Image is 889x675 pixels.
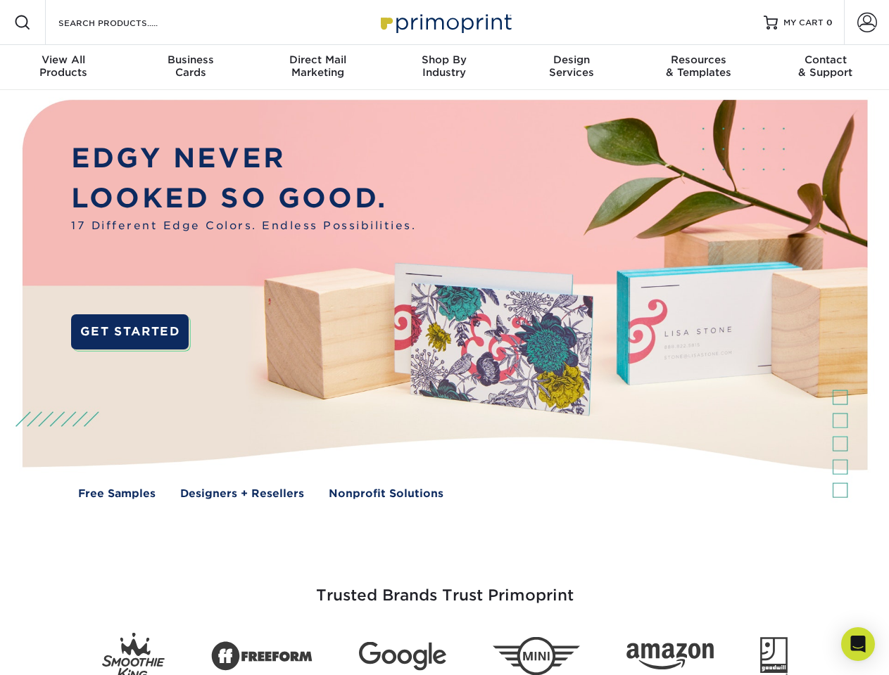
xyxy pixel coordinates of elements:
img: Amazon [626,643,714,670]
img: Primoprint [374,7,515,37]
span: Direct Mail [254,53,381,66]
span: 0 [826,18,833,27]
span: 17 Different Edge Colors. Endless Possibilities. [71,218,416,234]
span: Resources [635,53,762,66]
p: EDGY NEVER [71,139,416,179]
span: MY CART [783,17,824,29]
a: Designers + Resellers [180,486,304,502]
span: Business [127,53,253,66]
a: Shop ByIndustry [381,45,507,90]
div: Marketing [254,53,381,79]
div: & Support [762,53,889,79]
a: Contact& Support [762,45,889,90]
div: Cards [127,53,253,79]
a: Direct MailMarketing [254,45,381,90]
div: Open Intercom Messenger [841,627,875,661]
a: BusinessCards [127,45,253,90]
span: Shop By [381,53,507,66]
input: SEARCH PRODUCTS..... [57,14,194,31]
h3: Trusted Brands Trust Primoprint [33,553,857,622]
a: Free Samples [78,486,156,502]
img: Goodwill [760,637,788,675]
div: Services [508,53,635,79]
img: Google [359,642,446,671]
span: Design [508,53,635,66]
a: Resources& Templates [635,45,762,90]
span: Contact [762,53,889,66]
iframe: Google Customer Reviews [4,632,120,670]
p: LOOKED SO GOOD. [71,179,416,219]
a: Nonprofit Solutions [329,486,443,502]
a: DesignServices [508,45,635,90]
div: & Templates [635,53,762,79]
div: Industry [381,53,507,79]
a: GET STARTED [71,314,189,349]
